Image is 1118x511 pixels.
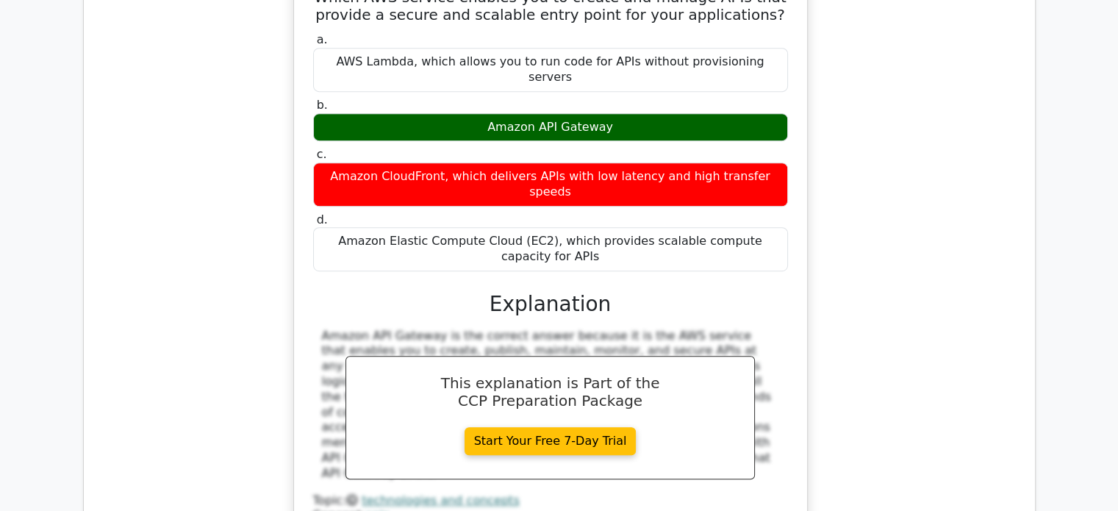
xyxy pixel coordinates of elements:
div: Amazon Elastic Compute Cloud (EC2), which provides scalable compute capacity for APIs [313,227,788,271]
div: Amazon API Gateway is the correct answer because it is the AWS service that enables you to create... [322,329,779,482]
span: b. [317,98,328,112]
div: AWS Lambda, which allows you to run code for APIs without provisioning servers [313,48,788,92]
span: d. [317,212,328,226]
div: Amazon API Gateway [313,113,788,142]
h3: Explanation [322,292,779,317]
div: Topic: [313,493,788,509]
span: a. [317,32,328,46]
div: Amazon CloudFront, which delivers APIs with low latency and high transfer speeds [313,162,788,207]
a: technologies and concepts [362,493,519,507]
span: c. [317,147,327,161]
a: Start Your Free 7-Day Trial [465,427,637,455]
